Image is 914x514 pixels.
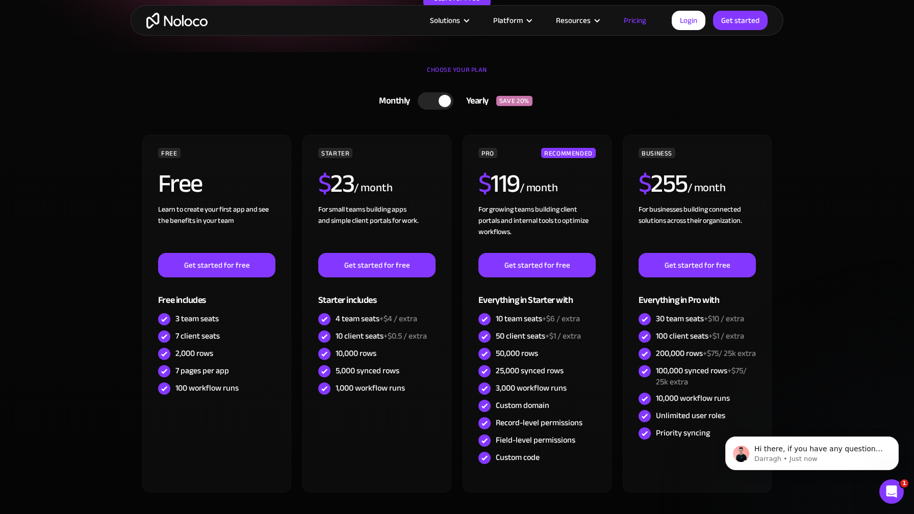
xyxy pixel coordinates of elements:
[672,11,705,30] a: Login
[336,330,427,342] div: 10 client seats
[366,93,418,109] div: Monthly
[543,14,611,27] div: Resources
[639,277,756,311] div: Everything in Pro with
[713,11,768,30] a: Get started
[710,415,914,486] iframe: Intercom notifications message
[175,365,229,376] div: 7 pages per app
[175,313,219,324] div: 3 team seats
[158,204,275,253] div: Learn to create your first app and see the benefits in your team ‍
[639,160,651,208] span: $
[318,253,436,277] a: Get started for free
[656,393,730,404] div: 10,000 workflow runs
[611,14,659,27] a: Pricing
[520,180,558,196] div: / month
[496,452,540,463] div: Custom code
[336,382,405,394] div: 1,000 workflow runs
[496,434,575,446] div: Field-level permissions
[496,417,582,428] div: Record-level permissions
[656,365,756,388] div: 100,000 synced rows
[496,400,549,411] div: Custom domain
[336,348,376,359] div: 10,000 rows
[354,180,392,196] div: / month
[318,171,354,196] h2: 23
[704,311,744,326] span: +$10 / extra
[656,330,744,342] div: 100 client seats
[639,171,688,196] h2: 255
[688,180,726,196] div: / month
[336,365,399,376] div: 5,000 synced rows
[493,14,523,27] div: Platform
[656,363,747,390] span: +$75/ 25k extra
[496,365,564,376] div: 25,000 synced rows
[545,328,581,344] span: +$1 / extra
[478,160,491,208] span: $
[478,253,596,277] a: Get started for free
[158,277,275,311] div: Free includes
[478,277,596,311] div: Everything in Starter with
[639,253,756,277] a: Get started for free
[318,204,436,253] div: For small teams building apps and simple client portals for work. ‍
[318,148,352,158] div: STARTER
[480,14,543,27] div: Platform
[430,14,460,27] div: Solutions
[141,62,773,88] div: CHOOSE YOUR PLAN
[158,253,275,277] a: Get started for free
[496,382,567,394] div: 3,000 workflow runs
[541,148,596,158] div: RECOMMENDED
[158,171,202,196] h2: Free
[708,328,744,344] span: +$1 / extra
[336,313,417,324] div: 4 team seats
[146,13,208,29] a: home
[175,348,213,359] div: 2,000 rows
[379,311,417,326] span: +$4 / extra
[656,427,710,439] div: Priority syncing
[656,410,725,421] div: Unlimited user roles
[496,330,581,342] div: 50 client seats
[478,204,596,253] div: For growing teams building client portals and internal tools to optimize workflows.
[318,277,436,311] div: Starter includes
[478,148,497,158] div: PRO
[384,328,427,344] span: +$0.5 / extra
[453,93,496,109] div: Yearly
[496,313,580,324] div: 10 team seats
[478,171,520,196] h2: 119
[318,160,331,208] span: $
[417,14,480,27] div: Solutions
[900,479,908,487] span: 1
[556,14,591,27] div: Resources
[496,348,538,359] div: 50,000 rows
[703,346,756,361] span: +$75/ 25k extra
[639,148,675,158] div: BUSINESS
[175,330,220,342] div: 7 client seats
[175,382,239,394] div: 100 workflow runs
[496,96,532,106] div: SAVE 20%
[158,148,181,158] div: FREE
[656,313,744,324] div: 30 team seats
[542,311,580,326] span: +$6 / extra
[639,204,756,253] div: For businesses building connected solutions across their organization. ‍
[656,348,756,359] div: 200,000 rows
[879,479,904,504] iframe: Intercom live chat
